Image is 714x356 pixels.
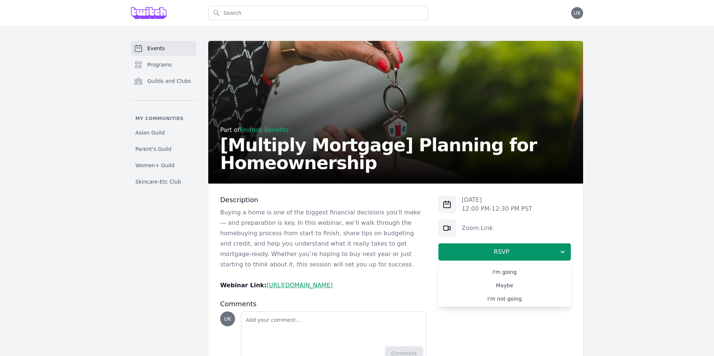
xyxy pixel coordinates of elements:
a: I'm not going [438,292,571,305]
p: 12:00 PM - 12:30 PM PST [462,204,533,213]
strong: Webinar Link: [220,282,267,289]
span: Asian Guild [135,129,165,136]
a: [URL][DOMAIN_NAME] [267,282,333,289]
img: Grove [131,7,167,19]
span: Guilds and Clubs [147,77,191,85]
span: Programs [147,61,172,68]
h3: Comments [220,300,426,308]
button: RSVP [438,243,571,261]
span: UK [224,316,231,321]
a: Women+ Guild [131,159,196,172]
a: Asian Guild [131,126,196,139]
p: Buying a home is one of the biggest financial decisions you'll make — and preparation is key. In ... [220,207,426,270]
button: UK [571,7,583,19]
a: Programs [131,57,196,72]
span: Women+ Guild [135,162,174,169]
input: Search [208,6,428,20]
a: Skincare-Etc Club [131,175,196,188]
span: Skincare-Etc Club [135,178,181,185]
a: I'm going [438,265,571,279]
a: Guilds and Clubs [131,74,196,88]
span: UK [573,10,580,16]
a: Events [131,41,196,56]
span: RSVP [444,247,559,256]
div: Part of [220,126,571,135]
a: Zoom Link [462,224,493,232]
p: My communities [131,116,196,122]
p: [DATE] [462,195,533,204]
h2: [Multiply Mortgage] Planning for Homeownership [220,136,571,172]
span: Parent's Guild [135,145,171,153]
nav: Sidebar [131,41,196,188]
div: RSVP [438,264,571,307]
span: Events [147,45,165,52]
a: Finance Benefits [239,126,289,133]
a: Parent's Guild [131,142,196,156]
h3: Description [220,195,426,204]
a: Maybe [438,279,571,292]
